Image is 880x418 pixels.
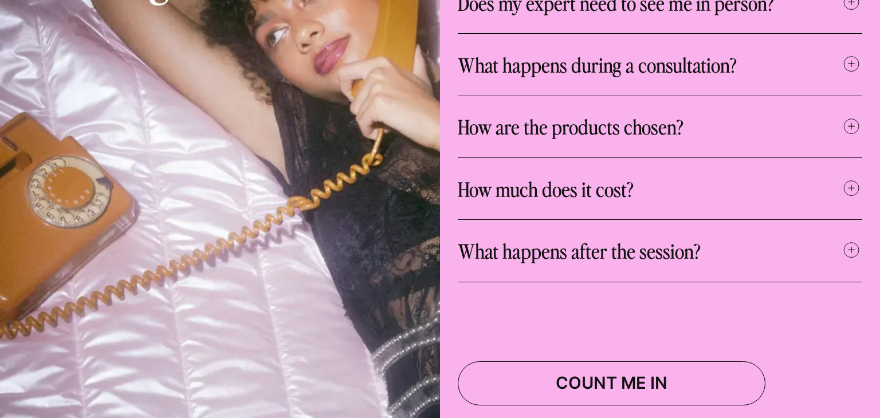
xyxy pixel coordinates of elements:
[458,176,634,202] h3: How much does it cost?
[458,238,701,264] h3: What happens after the session?
[458,361,766,405] a: COUNT ME IN
[458,113,683,140] h3: How are the products chosen?
[458,52,737,78] h3: What happens during a consultation?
